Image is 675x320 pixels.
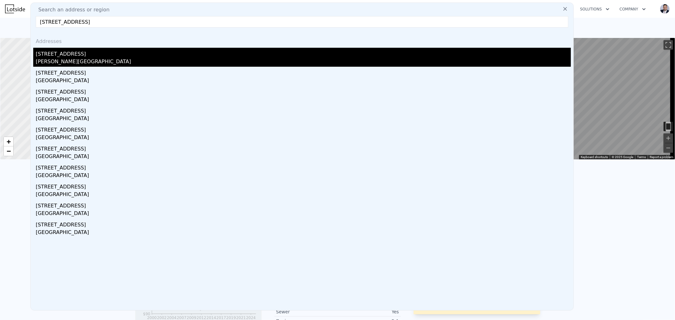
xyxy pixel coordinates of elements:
div: [GEOGRAPHIC_DATA] [36,153,571,162]
a: Report a problem [650,155,673,159]
span: © 2025 Google [612,155,633,159]
button: Solutions [575,3,615,15]
div: [STREET_ADDRESS] [36,181,571,191]
tspan: $90 [143,312,150,316]
img: avatar [660,4,670,14]
div: [STREET_ADDRESS] [36,143,571,153]
tspan: 2012 [197,316,206,320]
input: Enter an address, city, region, neighborhood or zip code [36,16,568,28]
div: [GEOGRAPHIC_DATA] [36,210,571,218]
div: [STREET_ADDRESS] [36,48,571,58]
tspan: 2002 [157,316,167,320]
button: Company [615,3,651,15]
div: Addresses [33,33,571,48]
div: [STREET_ADDRESS] [36,67,571,77]
tspan: 2021 [236,316,246,320]
div: [GEOGRAPHIC_DATA] [36,115,571,124]
div: [GEOGRAPHIC_DATA] [36,172,571,181]
a: Zoom in [4,137,13,146]
tspan: 2004 [167,316,177,320]
button: Keyboard shortcuts [581,155,608,159]
tspan: 2009 [186,316,196,320]
button: Zoom out [664,143,673,153]
div: [STREET_ADDRESS] [36,124,571,134]
div: [GEOGRAPHIC_DATA] [36,229,571,237]
button: Toggle motion tracking [664,122,673,131]
div: [STREET_ADDRESS] [36,162,571,172]
a: Terms (opens in new tab) [637,155,646,159]
tspan: 2024 [246,316,256,320]
div: Sewer [276,309,338,315]
div: [GEOGRAPHIC_DATA] [36,96,571,105]
img: Lotside [5,4,25,13]
div: [GEOGRAPHIC_DATA] [36,134,571,143]
tspan: 2000 [147,316,157,320]
div: [STREET_ADDRESS] [36,200,571,210]
span: − [7,147,11,155]
div: [PERSON_NAME][GEOGRAPHIC_DATA] [36,58,571,67]
tspan: 2007 [177,316,186,320]
button: Toggle fullscreen view [664,40,673,50]
div: Yes [338,309,399,315]
span: Search an address or region [33,6,109,14]
a: Zoom out [4,146,13,156]
div: [GEOGRAPHIC_DATA] [36,191,571,200]
div: [STREET_ADDRESS] [36,86,571,96]
div: [STREET_ADDRESS] [36,105,571,115]
div: [GEOGRAPHIC_DATA] [36,77,571,86]
tspan: 2017 [216,316,226,320]
div: [STREET_ADDRESS] [36,218,571,229]
span: + [7,138,11,145]
button: Zoom in [664,133,673,143]
tspan: 2019 [226,316,236,320]
tspan: 2014 [206,316,216,320]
